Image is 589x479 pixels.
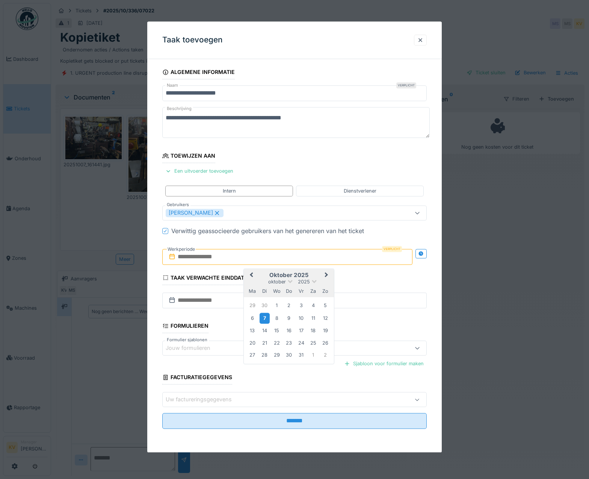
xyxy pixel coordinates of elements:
[260,338,270,348] div: Choose dinsdag 21 oktober 2025
[162,272,253,285] div: Taak verwachte einddatum
[320,313,331,323] div: Choose zondag 12 oktober 2025
[341,358,427,369] div: Sjabloon voor formulier maken
[162,320,208,333] div: Formulieren
[296,286,306,296] div: vrijdag
[344,187,376,194] div: Dienstverlener
[321,270,333,282] button: Next Month
[167,245,196,253] label: Werkperiode
[272,350,282,360] div: Choose woensdag 29 oktober 2025
[308,338,318,348] div: Choose zaterdag 25 oktober 2025
[223,187,236,194] div: Intern
[298,279,310,285] span: 2025
[296,338,306,348] div: Choose vrijdag 24 oktober 2025
[165,337,209,343] label: Formulier sjablonen
[272,326,282,336] div: Choose woensdag 15 oktober 2025
[165,202,190,208] label: Gebruikers
[308,301,318,311] div: Choose zaterdag 4 oktober 2025
[247,350,257,360] div: Choose maandag 27 oktober 2025
[320,338,331,348] div: Choose zondag 26 oktober 2025
[171,226,364,235] div: Verwittig geassocieerde gebruikers van het genereren van het ticket
[247,286,257,296] div: maandag
[284,338,294,348] div: Choose donderdag 23 oktober 2025
[260,313,270,324] div: Choose dinsdag 7 oktober 2025
[260,301,270,311] div: Choose dinsdag 30 september 2025
[260,326,270,336] div: Choose dinsdag 14 oktober 2025
[260,350,270,360] div: Choose dinsdag 28 oktober 2025
[247,326,257,336] div: Choose maandag 13 oktober 2025
[247,301,257,311] div: Choose maandag 29 september 2025
[272,286,282,296] div: woensdag
[396,83,416,89] div: Verplicht
[165,83,180,89] label: Naam
[246,300,331,361] div: Month oktober, 2025
[162,151,215,163] div: Toewijzen aan
[268,279,286,285] span: oktober
[308,313,318,323] div: Choose zaterdag 11 oktober 2025
[245,270,257,282] button: Previous Month
[247,338,257,348] div: Choose maandag 20 oktober 2025
[166,209,224,217] div: [PERSON_NAME]
[166,396,242,404] div: Uw factureringsgegevens
[162,35,223,45] h3: Taak toevoegen
[320,350,331,360] div: Choose zondag 2 november 2025
[272,301,282,311] div: Choose woensdag 1 oktober 2025
[165,104,193,114] label: Beschrijving
[244,272,334,279] h2: oktober 2025
[382,246,402,252] div: Verplicht
[284,286,294,296] div: donderdag
[162,372,232,385] div: Facturatiegegevens
[162,166,236,176] div: Een uitvoerder toevoegen
[296,326,306,336] div: Choose vrijdag 17 oktober 2025
[320,326,331,336] div: Choose zondag 19 oktober 2025
[296,350,306,360] div: Choose vrijdag 31 oktober 2025
[284,350,294,360] div: Choose donderdag 30 oktober 2025
[272,338,282,348] div: Choose woensdag 22 oktober 2025
[284,301,294,311] div: Choose donderdag 2 oktober 2025
[296,301,306,311] div: Choose vrijdag 3 oktober 2025
[272,313,282,323] div: Choose woensdag 8 oktober 2025
[260,286,270,296] div: dinsdag
[320,286,331,296] div: zondag
[284,313,294,323] div: Choose donderdag 9 oktober 2025
[308,326,318,336] div: Choose zaterdag 18 oktober 2025
[308,350,318,360] div: Choose zaterdag 1 november 2025
[296,313,306,323] div: Choose vrijdag 10 oktober 2025
[284,326,294,336] div: Choose donderdag 16 oktober 2025
[166,344,221,352] div: Jouw formulieren
[320,301,331,311] div: Choose zondag 5 oktober 2025
[162,66,235,79] div: Algemene informatie
[308,286,318,296] div: zaterdag
[247,313,257,323] div: Choose maandag 6 oktober 2025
